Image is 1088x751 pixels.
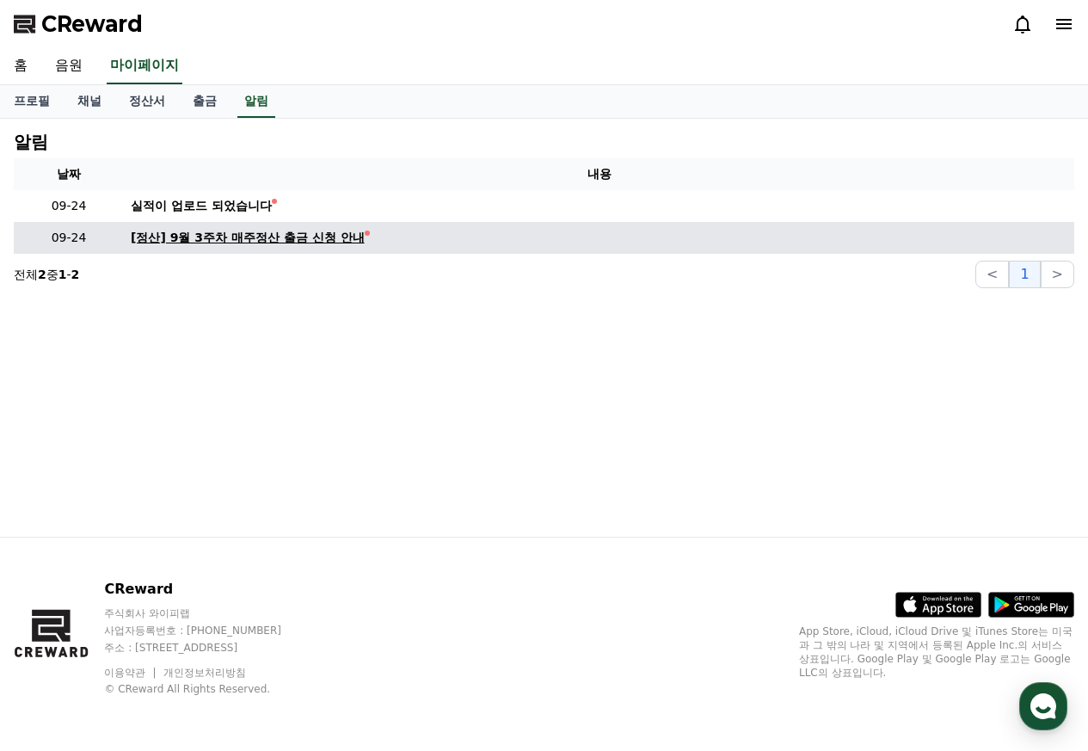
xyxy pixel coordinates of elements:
[104,624,314,637] p: 사업자등록번호 : [PHONE_NUMBER]
[38,268,46,281] strong: 2
[115,85,179,118] a: 정산서
[131,197,1067,215] a: 실적이 업로드 되었습니다
[131,229,1067,247] a: [정산] 9월 3주차 매주정산 출금 신청 안내
[1009,261,1040,288] button: 1
[21,197,117,215] p: 09-24
[799,625,1074,680] p: App Store, iCloud, iCloud Drive 및 iTunes Store는 미국과 그 밖의 나라 및 지역에서 등록된 Apple Inc.의 서비스 상표입니다. Goo...
[163,667,246,679] a: 개인정보처리방침
[21,229,117,247] p: 09-24
[104,579,314,600] p: CReward
[266,571,286,585] span: 설정
[41,48,96,84] a: 음원
[107,48,182,84] a: 마이페이지
[237,85,275,118] a: 알림
[131,197,272,215] div: 실적이 업로드 되었습니다
[104,606,314,620] p: 주식회사 와이피랩
[104,641,314,655] p: 주소 : [STREET_ADDRESS]
[5,545,114,588] a: 홈
[124,158,1074,190] th: 내용
[14,266,79,283] p: 전체 중 -
[64,85,115,118] a: 채널
[14,132,48,151] h4: 알림
[58,268,67,281] strong: 1
[114,545,222,588] a: 대화
[179,85,231,118] a: 출금
[71,268,80,281] strong: 2
[14,10,143,38] a: CReward
[1041,261,1074,288] button: >
[104,682,314,696] p: © CReward All Rights Reserved.
[41,10,143,38] span: CReward
[104,667,158,679] a: 이용약관
[54,571,65,585] span: 홈
[975,261,1009,288] button: <
[131,229,365,247] div: [정산] 9월 3주차 매주정산 출금 신청 안내
[14,158,124,190] th: 날짜
[157,572,178,586] span: 대화
[222,545,330,588] a: 설정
